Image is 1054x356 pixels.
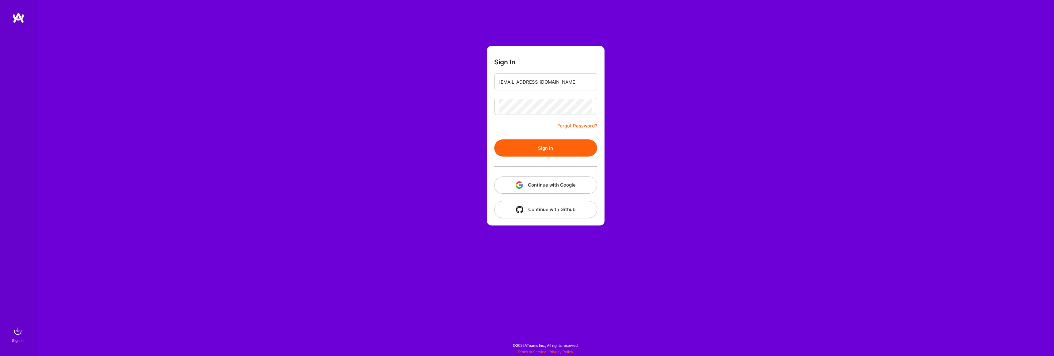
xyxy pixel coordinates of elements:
div: Sign In [12,337,24,344]
a: Terms of Service [518,350,546,354]
button: Continue with Github [494,201,597,218]
button: Continue with Google [494,176,597,194]
h3: Sign In [494,58,515,66]
span: | [518,350,573,354]
a: sign inSign In [13,325,24,344]
img: icon [516,206,523,213]
div: © 2025 ATeams Inc., All rights reserved. [37,338,1054,353]
img: sign in [12,325,24,337]
img: icon [516,181,523,189]
a: Privacy Policy [548,350,573,354]
img: logo [12,12,25,23]
input: Email... [499,74,592,90]
a: Forgot Password? [557,122,597,130]
button: Sign In [494,139,597,157]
